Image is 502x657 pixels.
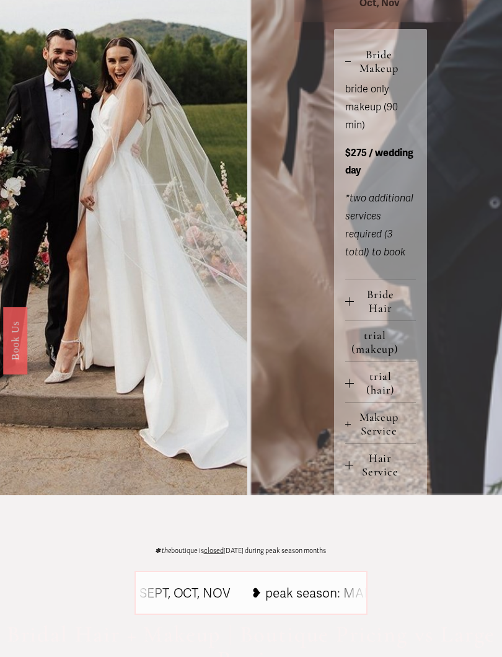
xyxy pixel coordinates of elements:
span: Hair Service [353,451,416,478]
div: Bride Makeup [345,81,416,280]
span: closed [204,547,224,555]
button: Hair Service [345,444,416,484]
a: Book Us [3,307,27,374]
em: *two additional services required (3 total) to book [345,192,413,258]
span: Bride Hair [354,288,416,315]
strong: $275 / wedding day [345,147,413,177]
em: ✽ the [155,547,171,555]
p: bride only makeup (90 min) [345,81,416,134]
button: trial (hair) [345,362,416,402]
span: Makeup Service [351,410,416,438]
span: Bride Makeup [351,48,416,75]
button: Bride Hair [345,280,416,320]
button: trial (makeup) [345,321,416,361]
p: boutique is [DATE] during peak season months [155,548,326,555]
button: Bride Makeup [345,40,416,81]
span: trial (hair) [354,369,416,397]
span: trial (makeup) [343,328,416,356]
button: Makeup Service [345,403,416,443]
